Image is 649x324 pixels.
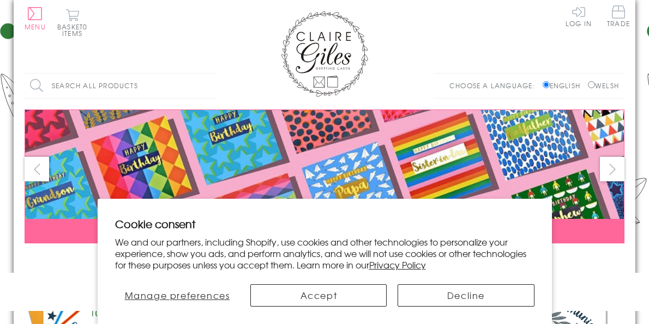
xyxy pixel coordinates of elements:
h2: Cookie consent [115,216,534,231]
a: Trade [607,5,630,29]
input: Welsh [588,81,595,88]
button: Manage preferences [115,284,239,307]
img: Claire Giles Greetings Cards [281,11,368,97]
input: Search all products [25,74,215,98]
a: Privacy Policy [369,258,426,271]
span: Menu [25,22,46,32]
button: prev [25,157,49,181]
label: Welsh [588,81,619,90]
button: Accept [250,284,387,307]
label: English [543,81,586,90]
button: next [600,157,624,181]
button: Decline [398,284,534,307]
p: We and our partners, including Shopify, use cookies and other technologies to personalize your ex... [115,236,534,270]
span: Trade [607,5,630,27]
input: Search [205,74,215,98]
button: Basket0 items [57,9,87,36]
div: Carousel Pagination [25,252,624,268]
span: Manage preferences [125,289,230,302]
input: English [543,81,550,88]
button: Menu [25,7,46,30]
a: Log In [566,5,592,27]
p: Choose a language: [449,81,540,90]
span: 0 items [62,22,87,38]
